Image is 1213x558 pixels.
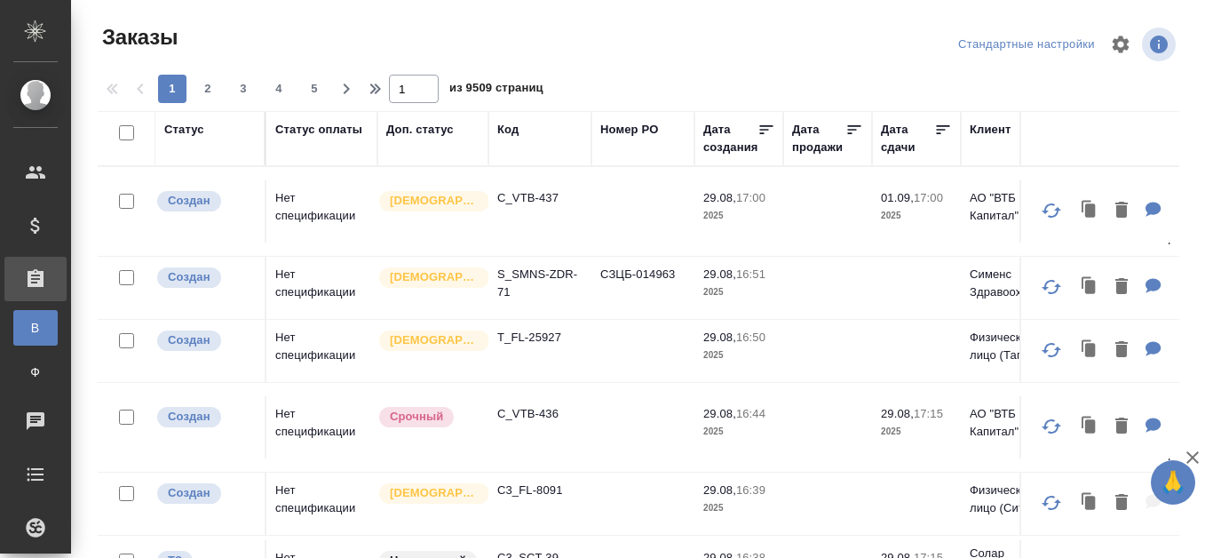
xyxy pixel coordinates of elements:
p: Физическое лицо (Таганка) [970,329,1055,364]
div: split button [954,31,1099,59]
p: T_FL-25927 [497,329,583,347]
div: Выставляется автоматически при создании заказа [155,266,256,290]
a: В [13,310,58,346]
p: 2025 [881,423,952,441]
p: 29.08, [703,267,736,281]
p: 29.08, [703,331,736,344]
button: Обновить [1030,266,1073,308]
span: 🙏 [1158,464,1188,501]
span: из 9509 страниц [449,77,543,103]
div: Выставляется автоматически при создании заказа [155,405,256,429]
p: Создан [168,331,210,349]
div: Выставляется автоматически для первых 3 заказов нового контактного лица. Особое внимание [377,189,480,213]
p: Создан [168,484,210,502]
button: Обновить [1030,405,1073,448]
td: Нет спецификации [266,180,377,243]
p: Создан [168,268,210,286]
span: Настроить таблицу [1099,23,1142,66]
p: 2025 [703,207,774,225]
p: S_SMNS-ZDR-71 [497,266,583,301]
p: 16:50 [736,331,765,344]
div: Номер PO [600,121,658,139]
button: Обновить [1030,329,1073,371]
button: Удалить [1106,193,1137,229]
p: 16:39 [736,483,765,497]
p: [DEMOGRAPHIC_DATA] [390,192,479,210]
div: Доп. статус [386,121,454,139]
span: Заказы [98,23,178,52]
span: Ф [22,363,49,381]
div: Статус оплаты [275,121,362,139]
button: Клонировать [1073,485,1106,522]
div: Выставляется автоматически для первых 3 заказов нового контактного лица. Особое внимание [377,329,480,353]
p: 17:00 [736,191,765,204]
span: 4 [265,80,293,98]
p: 29.08, [881,407,914,420]
p: 2025 [881,207,952,225]
p: 16:51 [736,267,765,281]
td: Нет спецификации [266,473,377,535]
span: Посмотреть информацию [1142,28,1179,61]
div: Статус [164,121,204,139]
p: Срочный [390,408,443,426]
span: 5 [300,80,329,98]
td: СЗЦБ-014963 [591,257,694,319]
button: 🙏 [1151,460,1195,505]
button: Обновить [1030,482,1073,524]
button: Удалить [1106,409,1137,445]
p: 29.08, [703,483,736,497]
button: 3 [229,75,258,103]
button: Удалить [1106,485,1137,522]
td: Нет спецификации [266,396,377,458]
p: [DEMOGRAPHIC_DATA] [390,484,479,502]
a: Ф [13,355,58,390]
p: Физическое лицо (Сити3) [970,482,1055,517]
span: В [22,319,49,337]
p: C3_FL-8091 [497,482,583,499]
span: 3 [229,80,258,98]
p: Создан [168,408,210,426]
button: Удалить [1106,332,1137,369]
p: АО "ВТБ Капитал" [970,189,1055,225]
span: 2 [194,80,222,98]
div: Выставляется автоматически, если на указанный объем услуг необходимо больше времени в стандартном... [377,405,480,429]
div: Выставляется автоматически для первых 3 заказов нового контактного лица. Особое внимание [377,482,480,506]
button: Клонировать [1073,269,1106,306]
button: 4 [265,75,293,103]
div: Код [497,121,519,139]
p: 2025 [703,499,774,517]
p: C_VTB-436 [497,405,583,423]
p: Сименс Здравоохранение [970,266,1055,301]
p: 16:44 [736,407,765,420]
p: АО "ВТБ Капитал" [970,405,1055,441]
p: [DEMOGRAPHIC_DATA] [390,331,479,349]
div: Выставляется автоматически при создании заказа [155,189,256,213]
p: 2025 [703,347,774,364]
div: Дата создания [703,121,757,156]
button: Клонировать [1073,332,1106,369]
p: [DEMOGRAPHIC_DATA] [390,268,479,286]
button: Клонировать [1073,409,1106,445]
button: Клонировать [1073,193,1106,229]
p: 29.08, [703,407,736,420]
p: 29.08, [703,191,736,204]
button: 2 [194,75,222,103]
td: Нет спецификации [266,257,377,319]
div: Выставляется автоматически при создании заказа [155,482,256,506]
div: Выставляется автоматически при создании заказа [155,329,256,353]
div: Дата сдачи [881,121,934,156]
p: 17:00 [914,191,943,204]
td: Нет спецификации [266,320,377,382]
button: 5 [300,75,329,103]
p: 2025 [703,423,774,441]
p: 01.09, [881,191,914,204]
div: Клиент [970,121,1011,139]
div: Дата продажи [792,121,845,156]
button: Обновить [1030,189,1073,232]
p: 17:15 [914,407,943,420]
p: Создан [168,192,210,210]
p: 2025 [703,283,774,301]
div: Выставляется автоматически для первых 3 заказов нового контактного лица. Особое внимание [377,266,480,290]
p: C_VTB-437 [497,189,583,207]
button: Удалить [1106,269,1137,306]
